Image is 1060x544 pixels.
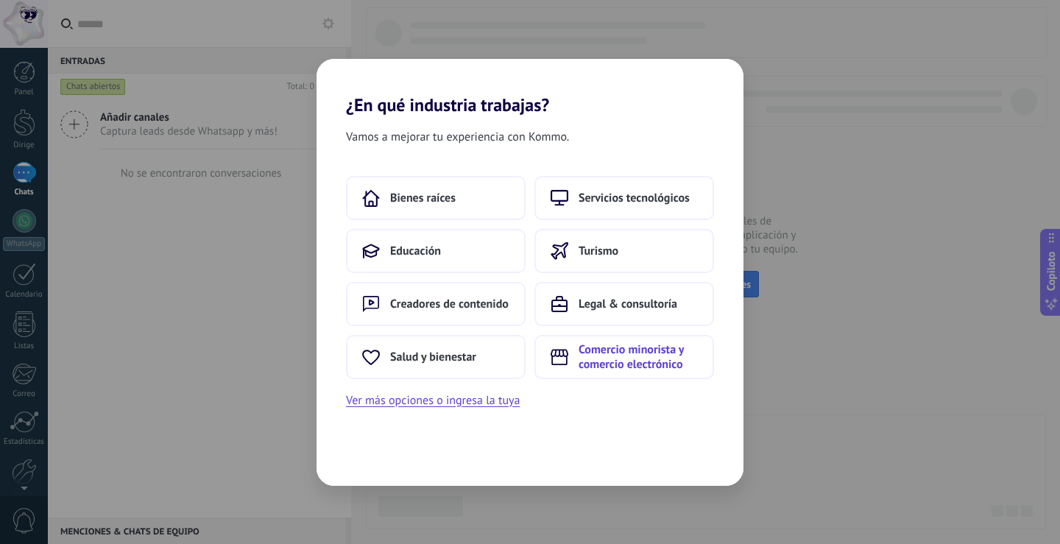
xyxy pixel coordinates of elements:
[390,297,509,311] font: Creadores de contenido
[346,176,526,220] button: Bienes raíces
[534,282,714,326] button: Legal & consultoría
[534,335,714,379] button: Comercio minorista y comercio electrónico
[346,335,526,379] button: Salud y bienestar
[579,191,690,205] font: Servicios tecnológicos
[346,393,520,408] font: Ver más opciones o ingresa la tuya
[534,176,714,220] button: Servicios tecnológicos
[346,391,520,410] button: Ver más opciones o ingresa la tuya
[579,342,684,372] font: Comercio minorista y comercio electrónico
[579,244,618,258] font: Turismo
[346,229,526,273] button: Educación
[346,282,526,326] button: Creadores de contenido
[579,297,677,311] font: Legal & consultoría
[390,350,476,364] font: Salud y bienestar
[390,191,456,205] font: Bienes raíces
[346,130,569,144] font: Vamos a mejorar tu experiencia con Kommo.
[390,244,441,258] font: Educación
[346,93,549,116] font: ¿En qué industria trabajas?
[534,229,714,273] button: Turismo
